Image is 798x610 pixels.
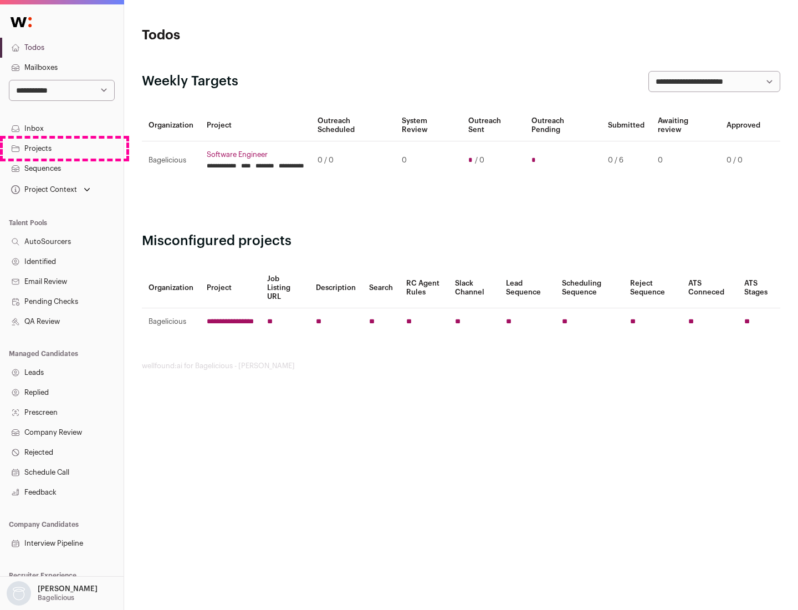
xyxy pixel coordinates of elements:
button: Open dropdown [4,581,100,606]
footer: wellfound:ai for Bagelicious - [PERSON_NAME] [142,362,780,370]
th: Lead Sequence [499,268,555,308]
th: Outreach Scheduled [311,110,395,141]
button: Open dropdown [9,182,93,197]
td: 0 / 0 [311,141,395,180]
th: Description [309,268,362,308]
th: Scheduling Sequence [555,268,623,308]
span: / 0 [475,156,484,165]
td: 0 / 0 [720,141,767,180]
th: RC Agent Rules [400,268,448,308]
th: Reject Sequence [623,268,682,308]
td: 0 [651,141,720,180]
td: 0 / 6 [601,141,651,180]
h1: Todos [142,27,355,44]
th: Organization [142,110,200,141]
h2: Misconfigured projects [142,232,780,250]
div: Project Context [9,185,77,194]
td: 0 [395,141,461,180]
a: Software Engineer [207,150,304,159]
img: nopic.png [7,581,31,606]
th: Slack Channel [448,268,499,308]
th: System Review [395,110,461,141]
th: ATS Stages [738,268,780,308]
th: Outreach Pending [525,110,601,141]
img: Wellfound [4,11,38,33]
th: Search [362,268,400,308]
th: ATS Conneced [682,268,737,308]
th: Job Listing URL [260,268,309,308]
th: Organization [142,268,200,308]
p: [PERSON_NAME] [38,584,98,593]
th: Project [200,268,260,308]
th: Outreach Sent [462,110,525,141]
h2: Weekly Targets [142,73,238,90]
th: Submitted [601,110,651,141]
th: Approved [720,110,767,141]
p: Bagelicious [38,593,74,602]
th: Project [200,110,311,141]
td: Bagelicious [142,141,200,180]
th: Awaiting review [651,110,720,141]
td: Bagelicious [142,308,200,335]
